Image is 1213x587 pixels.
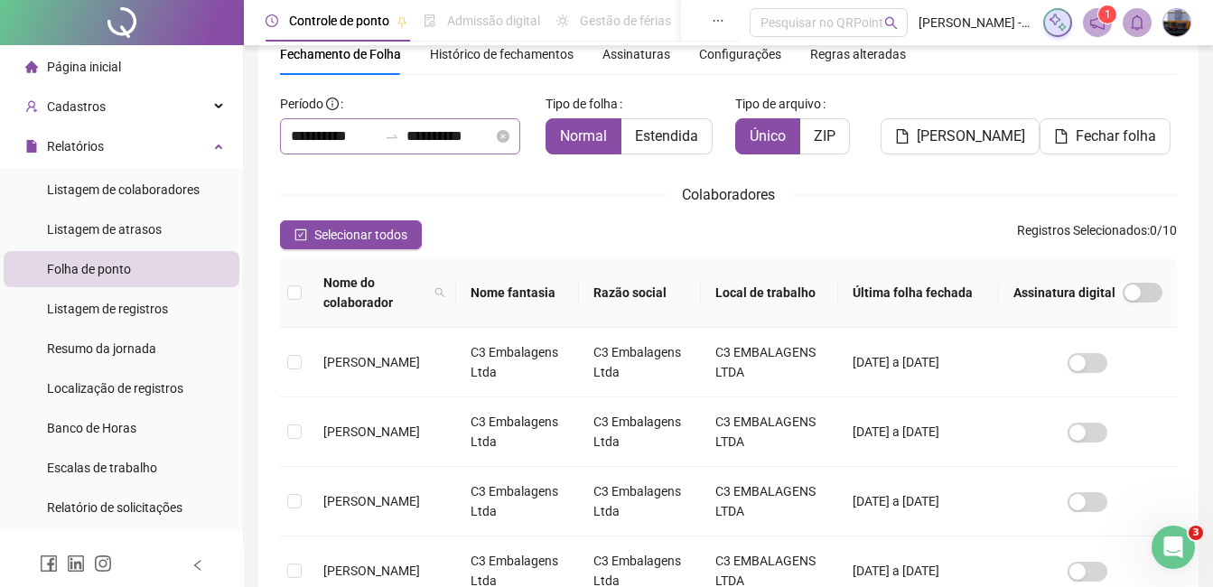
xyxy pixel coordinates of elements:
span: search [434,287,445,298]
span: Regras alteradas [810,48,906,61]
td: C3 EMBALAGENS LTDA [701,328,837,397]
th: Última folha fechada [838,258,999,328]
span: Relatório de solicitações [47,500,182,515]
span: close-circle [497,130,509,143]
span: [PERSON_NAME] [917,126,1025,147]
span: Assinatura digital [1013,283,1115,303]
span: ZIP [814,127,835,144]
span: Cadastros [47,99,106,114]
span: : 0 / 10 [1017,220,1177,249]
td: C3 Embalagens Ltda [579,328,702,397]
span: Listagem de colaboradores [47,182,200,197]
span: 1 [1105,8,1111,21]
span: Histórico de fechamentos [430,47,574,61]
iframe: Intercom live chat [1152,526,1195,569]
span: search [431,269,449,316]
span: Único [750,127,786,144]
span: Página inicial [47,60,121,74]
span: clock-circle [266,14,278,27]
span: Admissão digital [447,14,540,28]
span: facebook [40,554,58,573]
button: Fechar folha [1040,118,1171,154]
span: Tipo de folha [546,94,618,114]
span: Listagem de registros [47,302,168,316]
span: Período [280,97,323,111]
span: Assinaturas [602,48,670,61]
span: Estendida [635,127,698,144]
sup: 1 [1098,5,1116,23]
span: file [895,129,910,144]
span: Relatórios [47,139,104,154]
span: search [884,16,898,30]
span: Folha de ponto [47,262,131,276]
span: Registros Selecionados [1017,223,1147,238]
td: C3 Embalagens Ltda [456,467,579,536]
span: file [1054,129,1068,144]
button: [PERSON_NAME] [881,118,1040,154]
span: file-done [424,14,436,27]
span: info-circle [326,98,339,110]
td: C3 EMBALAGENS LTDA [701,467,837,536]
span: left [191,559,204,572]
span: to [385,129,399,144]
span: Tipo de arquivo [735,94,821,114]
span: Selecionar todos [314,225,407,245]
th: Nome fantasia [456,258,579,328]
span: Controle de ponto [289,14,389,28]
span: Fechar folha [1076,126,1156,147]
span: Resumo da jornada [47,341,156,356]
td: [DATE] a [DATE] [838,397,999,467]
span: 3 [1189,526,1203,540]
span: [PERSON_NAME] [323,494,420,508]
span: sun [556,14,569,27]
span: bell [1129,14,1145,31]
th: Local de trabalho [701,258,837,328]
span: swap-right [385,129,399,144]
span: Banco de Horas [47,421,136,435]
td: C3 Embalagens Ltda [456,397,579,467]
img: 57736 [1163,9,1190,36]
img: sparkle-icon.fc2bf0ac1784a2077858766a79e2daf3.svg [1048,13,1068,33]
span: Fechamento de Folha [280,47,401,61]
span: home [25,61,38,73]
td: [DATE] a [DATE] [838,467,999,536]
td: C3 EMBALAGENS LTDA [701,397,837,467]
span: Localização de registros [47,381,183,396]
span: linkedin [67,554,85,573]
span: Gestão de férias [580,14,671,28]
span: file [25,140,38,153]
span: [PERSON_NAME] [323,355,420,369]
span: Escalas de trabalho [47,461,157,475]
td: C3 Embalagens Ltda [579,397,702,467]
span: [PERSON_NAME] [323,424,420,439]
span: Normal [560,127,607,144]
span: instagram [94,554,112,573]
span: Listagem de atrasos [47,222,162,237]
span: Configurações [699,48,781,61]
span: [PERSON_NAME] [323,564,420,578]
th: Razão social [579,258,702,328]
span: [PERSON_NAME] - C3 Embalagens Ltda [919,13,1032,33]
td: C3 Embalagens Ltda [456,328,579,397]
button: Selecionar todos [280,220,422,249]
span: check-square [294,228,307,241]
span: Nome do colaborador [323,273,427,312]
td: C3 Embalagens Ltda [579,467,702,536]
span: user-add [25,100,38,113]
td: [DATE] a [DATE] [838,328,999,397]
span: ellipsis [712,14,724,27]
span: Colaboradores [682,186,775,203]
span: notification [1089,14,1106,31]
span: pushpin [397,16,407,27]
